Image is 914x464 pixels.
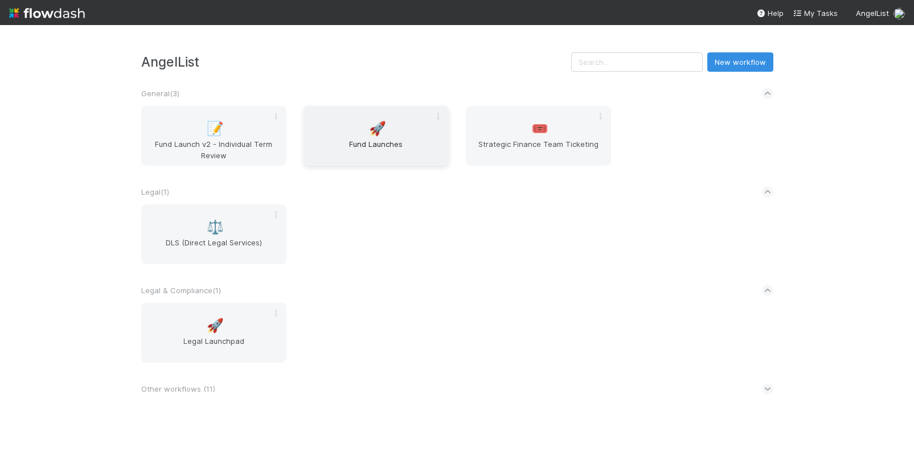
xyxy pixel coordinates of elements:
span: Fund Launches [308,138,444,161]
a: ⚖️DLS (Direct Legal Services) [141,204,286,264]
button: New workflow [707,52,773,72]
input: Search... [571,52,703,72]
span: Other workflows ( 11 ) [141,384,215,393]
span: DLS (Direct Legal Services) [146,237,282,260]
span: Legal & Compliance ( 1 ) [141,286,221,295]
span: 🚀 [207,318,224,333]
a: 🎟️Strategic Finance Team Ticketing [466,106,611,166]
a: 🚀Fund Launches [304,106,449,166]
span: AngelList [856,9,889,18]
span: 🚀 [369,121,386,136]
span: My Tasks [793,9,838,18]
span: Strategic Finance Team Ticketing [470,138,606,161]
span: Legal Launchpad [146,335,282,358]
span: General ( 3 ) [141,89,179,98]
div: Help [756,7,784,19]
span: ⚖️ [207,220,224,235]
a: My Tasks [793,7,838,19]
span: 📝 [207,121,224,136]
span: 🎟️ [531,121,548,136]
h3: AngelList [141,54,571,69]
a: 📝Fund Launch v2 - Individual Term Review [141,106,286,166]
span: Fund Launch v2 - Individual Term Review [146,138,282,161]
img: avatar_ba22fd42-677f-4b89-aaa3-073be741e398.png [893,8,905,19]
span: Legal ( 1 ) [141,187,169,196]
a: 🚀Legal Launchpad [141,303,286,363]
img: logo-inverted-e16ddd16eac7371096b0.svg [9,3,85,23]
